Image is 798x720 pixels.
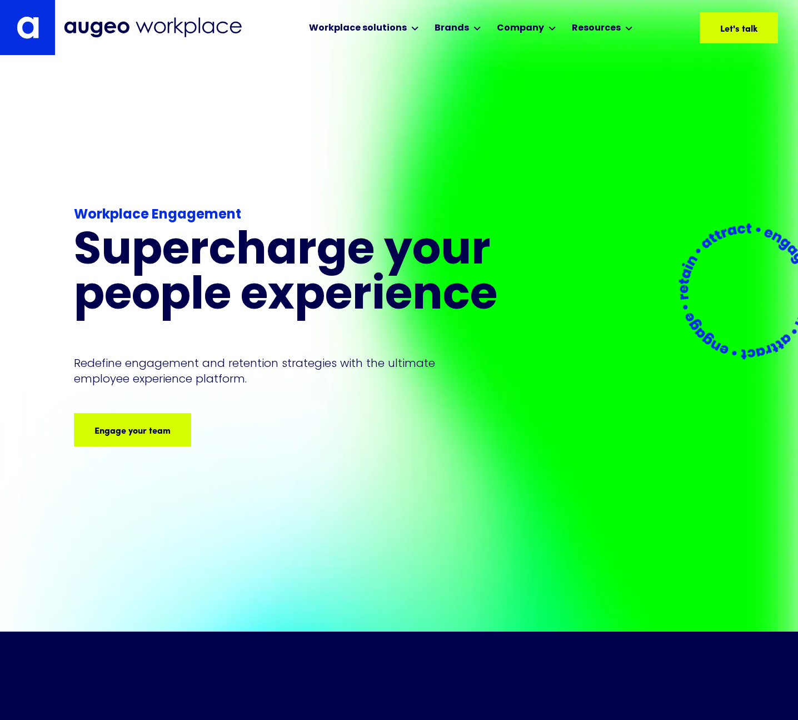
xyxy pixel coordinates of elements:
img: Augeo's "a" monogram decorative logo in white. [17,16,39,39]
p: Redefine engagement and retention strategies with the ultimate employee experience platform. [74,355,456,386]
div: Resources [572,22,621,35]
img: Augeo Workplace business unit full logo in mignight blue. [64,17,242,38]
div: Brands [435,22,469,35]
div: Company [497,22,544,35]
a: Let's talk [700,12,778,43]
div: Workplace Engagement [74,205,554,225]
div: Workplace solutions [309,22,407,35]
a: Engage your team [74,413,191,446]
h1: Supercharge your people experience [74,230,554,320]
